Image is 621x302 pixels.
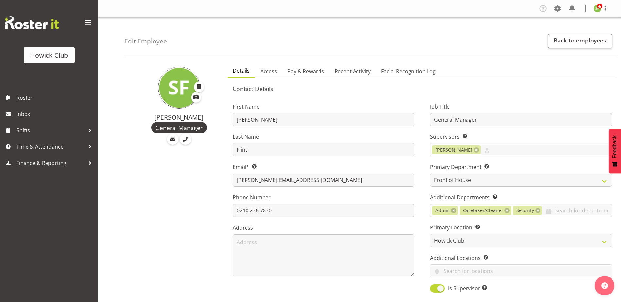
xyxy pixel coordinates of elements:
[233,133,414,141] label: Last Name
[233,224,414,232] label: Address
[601,282,608,289] img: help-xxl-2.png
[16,109,95,119] span: Inbox
[233,163,414,171] label: Email*
[233,67,250,75] span: Details
[233,174,414,187] input: Email Address
[180,133,191,145] a: Call Employee
[233,143,414,156] input: Last Name
[430,254,612,262] label: Additional Locations
[260,67,277,75] span: Access
[233,204,414,217] input: Phone Number
[233,113,414,126] input: First Name
[430,224,612,231] label: Primary Location
[233,85,612,92] h5: Contact Details
[16,142,85,152] span: Time & Attendance
[233,193,414,201] label: Phone Number
[16,158,85,168] span: Finance & Reporting
[463,207,503,214] span: Caretaker/Cleaner
[548,34,612,48] a: Back to employees
[30,50,68,60] div: Howick Club
[612,135,618,158] span: Feedback
[609,129,621,173] button: Feedback - Show survey
[430,133,612,141] label: Supervisors
[233,103,414,110] label: First Name
[445,284,487,292] span: Is Supervisor
[124,38,167,45] h4: Edit Employee
[335,67,371,75] span: Recent Activity
[138,114,220,121] h4: [PERSON_NAME]
[381,67,436,75] span: Facial Recognition Log
[430,266,612,276] input: Search for locations
[435,207,450,214] span: Admin
[287,67,324,75] span: Pay & Rewards
[158,67,200,109] img: steve-flint11301.jpg
[16,93,95,103] span: Roster
[430,113,612,126] input: Job Title
[430,163,612,171] label: Primary Department
[155,124,203,132] span: General Manager
[430,193,612,201] label: Additional Departments
[5,16,59,29] img: Rosterit website logo
[167,133,178,145] a: Email Employee
[542,205,612,215] input: Search for departments
[435,146,472,154] span: [PERSON_NAME]
[594,5,601,12] img: steve-flint11301.jpg
[430,103,612,110] label: Job Title
[16,126,85,135] span: Shifts
[516,207,534,214] span: Security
